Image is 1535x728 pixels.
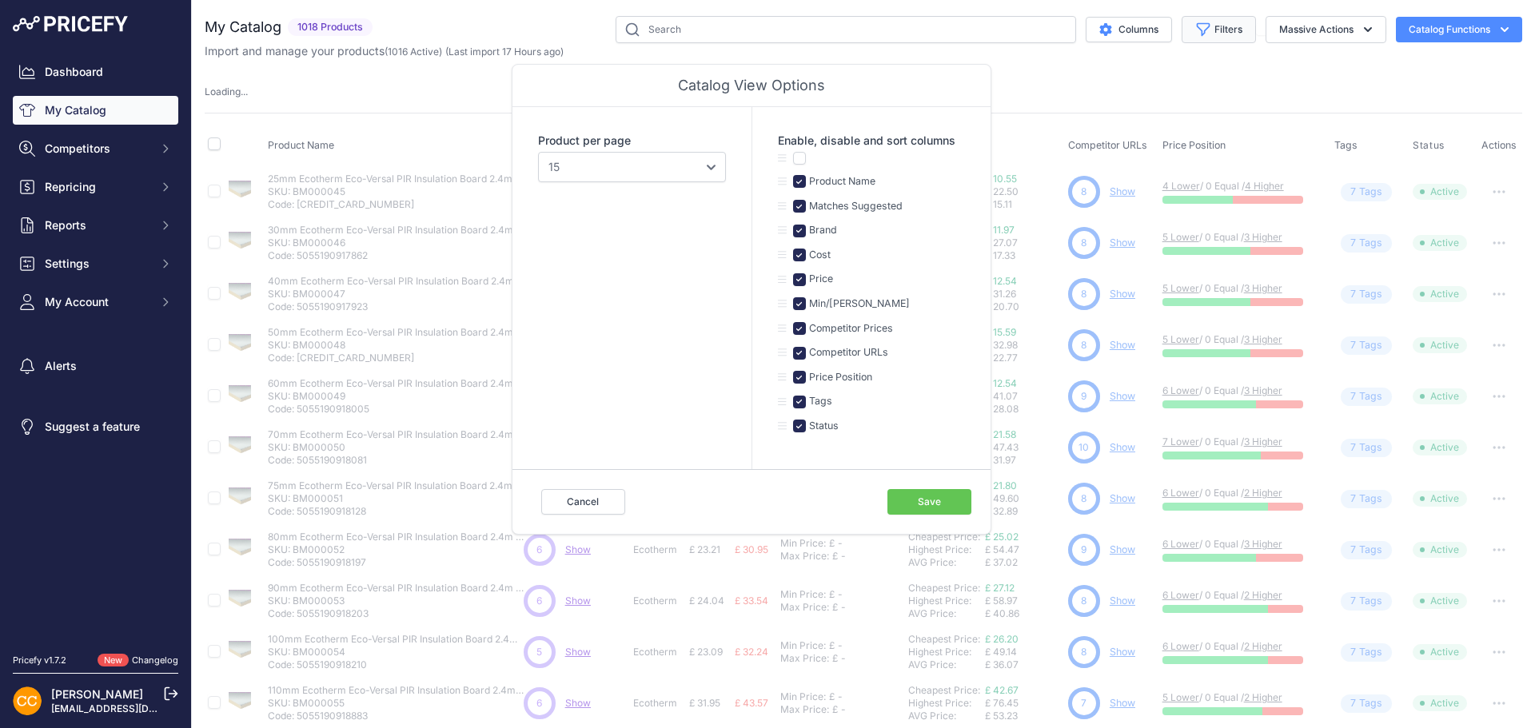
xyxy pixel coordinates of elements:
div: AVG Price: [908,607,985,620]
a: £ 12.54 [985,275,1017,287]
a: Show [1110,595,1135,607]
span: 5 [536,645,542,659]
p: 75mm Ecotherm Eco-Versal PIR Insulation Board 2.4m x 1.2m [268,479,524,492]
label: Status [806,419,839,434]
a: Changelog [132,654,178,666]
a: Show [1110,237,1135,249]
a: Cheapest Price: [908,633,980,645]
div: £ [829,588,835,601]
button: Columns [1086,17,1172,42]
p: SKU: BM000048 [268,339,524,352]
a: Show [565,543,591,555]
button: Filters [1182,16,1256,43]
div: £ [832,550,838,563]
span: New [98,654,129,667]
span: £ 32.98 [985,339,1018,351]
p: SKU: BM000049 [268,390,524,403]
span: 6 [536,696,542,710]
a: Show [1110,288,1135,300]
span: Tag [1341,694,1392,713]
span: Competitors [45,141,150,157]
span: 7 [1350,491,1356,507]
a: £ 21.80 [985,479,1017,491]
div: £ [829,537,835,550]
a: Show [1110,492,1135,504]
span: My Account [45,294,150,310]
span: £ 43.57 [735,697,768,709]
span: Status [1413,139,1445,152]
p: SKU: BM000046 [268,237,524,249]
span: £ 22.50 [985,185,1019,197]
a: 5 Lower [1162,333,1199,345]
div: - [835,690,843,703]
p: Code: 5055190918081 [268,454,524,467]
a: Show [1110,185,1135,197]
a: Show [1110,697,1135,709]
span: Tag [1341,285,1392,304]
button: Repricing [13,173,178,201]
a: [EMAIL_ADDRESS][DOMAIN_NAME] [51,702,218,714]
p: / 0 Equal / [1162,333,1319,346]
span: Active [1413,337,1467,353]
div: Min Price: [780,639,826,652]
p: 40mm Ecotherm Eco-Versal PIR Insulation Board 2.4m x 1.2m [268,275,524,288]
a: 3 Higher [1244,282,1282,294]
a: £ 12.54 [985,377,1017,389]
span: s [1377,645,1382,660]
a: Cheapest Price: [908,531,980,543]
span: 7 [1350,594,1356,609]
p: SKU: BM000045 [268,185,524,198]
p: Code: 5055190918883 [268,710,524,722]
p: SKU: BM000050 [268,441,524,454]
a: 1016 Active [388,46,439,58]
a: 3 Higher [1244,436,1282,448]
span: ... [241,86,248,97]
span: 8 [1081,594,1086,608]
span: Tags [1334,139,1358,151]
div: Max Price: [780,703,829,716]
a: 3 Higher [1244,384,1282,396]
div: AVG Price: [908,710,985,722]
span: Show [565,697,591,709]
span: Active [1413,286,1467,302]
button: Settings [13,249,178,278]
a: Show [565,595,591,607]
a: 7 Lower [1162,436,1199,448]
label: Competitor URLs [806,345,888,360]
div: Highest Price: [908,543,985,556]
span: £ 23.21 [689,543,720,555]
a: Show [1110,441,1135,453]
a: £ 10.55 [985,173,1017,185]
div: £ 17.33 [985,249,1062,262]
span: Active [1413,542,1467,558]
span: Tag [1341,234,1392,253]
p: 30mm Ecotherm Eco-Versal PIR Insulation Board 2.4m x 1.2m [268,224,524,237]
a: £ 11.97 [985,224,1015,236]
div: - [838,601,846,614]
div: £ [832,601,838,614]
p: Code: 5055190918197 [268,556,524,569]
span: Tag [1341,541,1392,559]
p: Code: 5055190917923 [268,300,524,313]
label: Enable, disable and sort columns [778,133,965,149]
button: Status [1413,139,1448,152]
span: Tag [1341,388,1392,406]
span: Active [1413,593,1467,609]
span: 8 [1081,236,1086,250]
span: Active [1413,695,1467,711]
a: 5 Lower [1162,231,1199,243]
p: Code: 5055190918005 [268,403,524,416]
div: - [838,703,846,716]
a: Suggest a feature [13,412,178,441]
label: Product per page [538,133,726,149]
span: 6 [536,594,542,608]
button: Massive Actions [1266,16,1386,43]
span: £ 76.45 [985,697,1019,709]
span: Tag [1341,336,1392,355]
div: £ 37.02 [985,556,1062,569]
div: £ 20.70 [985,300,1062,313]
p: Ecotherm [633,543,682,556]
span: 8 [1081,645,1086,659]
a: Show [1110,646,1135,658]
a: Show [1110,390,1135,402]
